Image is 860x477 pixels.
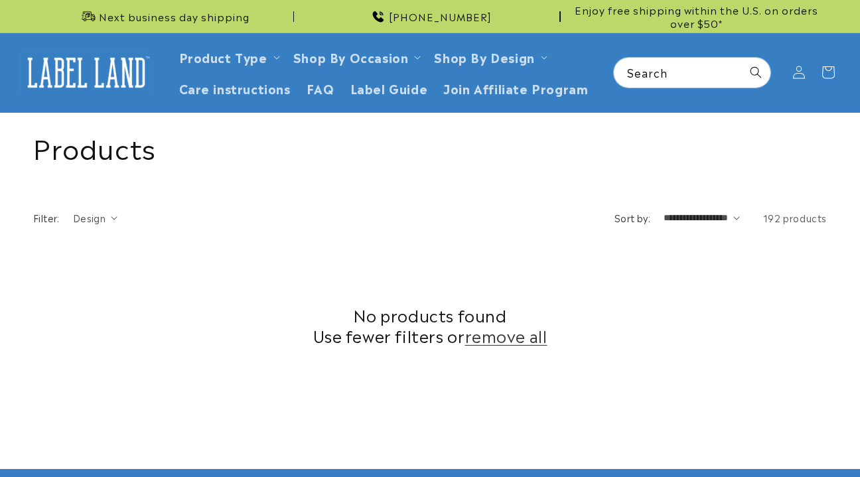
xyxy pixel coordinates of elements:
span: Shop By Occasion [293,49,409,64]
img: Label Land [20,52,153,93]
a: Join Affiliate Program [435,72,596,103]
iframe: Gorgias Floating Chat [581,415,847,464]
span: Enjoy free shipping within the U.S. on orders over $50* [566,3,827,29]
label: Sort by: [614,211,650,224]
a: Label Guide [342,72,436,103]
summary: Product Type [171,41,285,72]
span: [PHONE_NUMBER] [389,10,492,23]
a: remove all [465,325,547,346]
a: Product Type [179,48,267,66]
summary: Shop By Occasion [285,41,427,72]
a: Label Land [15,47,158,98]
h1: Products [33,129,827,164]
a: Care instructions [171,72,299,103]
a: Shop By Design [434,48,534,66]
h2: No products found Use fewer filters or [33,305,827,346]
span: 192 products [763,211,827,224]
span: Join Affiliate Program [443,80,588,96]
a: FAQ [299,72,342,103]
summary: Shop By Design [426,41,552,72]
summary: Design (0 selected) [73,211,117,225]
button: Search [741,58,770,87]
span: Next business day shipping [99,10,250,23]
span: FAQ [307,80,334,96]
span: Design [73,211,106,224]
span: Care instructions [179,80,291,96]
span: Label Guide [350,80,428,96]
h2: Filter: [33,211,60,225]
